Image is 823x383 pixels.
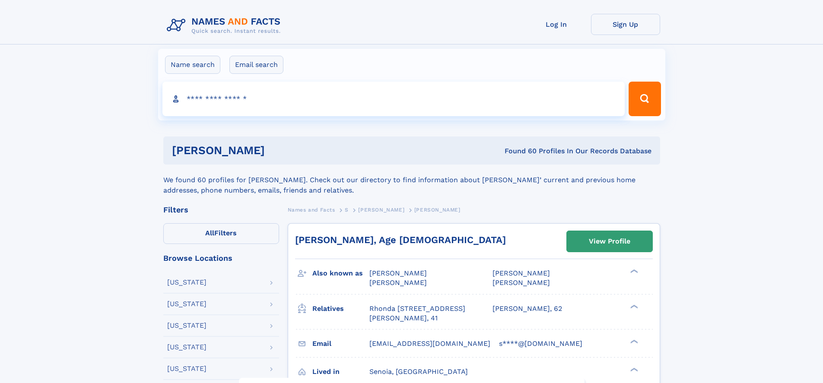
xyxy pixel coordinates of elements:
[167,365,207,372] div: [US_STATE]
[167,322,207,329] div: [US_STATE]
[629,82,661,116] button: Search Button
[591,14,660,35] a: Sign Up
[345,204,349,215] a: S
[167,301,207,307] div: [US_STATE]
[414,207,461,213] span: [PERSON_NAME]
[493,269,550,277] span: [PERSON_NAME]
[312,301,369,316] h3: Relatives
[163,14,288,37] img: Logo Names and Facts
[312,336,369,351] h3: Email
[358,204,404,215] a: [PERSON_NAME]
[589,231,630,251] div: View Profile
[628,339,639,344] div: ❯
[628,304,639,309] div: ❯
[522,14,591,35] a: Log In
[163,254,279,262] div: Browse Locations
[358,207,404,213] span: [PERSON_NAME]
[312,266,369,281] h3: Also known as
[295,234,506,245] a: [PERSON_NAME], Age [DEMOGRAPHIC_DATA]
[165,56,220,74] label: Name search
[162,82,625,116] input: search input
[167,279,207,286] div: [US_STATE]
[369,279,427,287] span: [PERSON_NAME]
[369,367,468,376] span: Senoia, [GEOGRAPHIC_DATA]
[312,364,369,379] h3: Lived in
[493,279,550,287] span: [PERSON_NAME]
[345,207,349,213] span: S
[493,304,562,313] a: [PERSON_NAME], 62
[567,231,652,252] a: View Profile
[369,304,465,313] a: Rhonda [STREET_ADDRESS]
[628,269,639,274] div: ❯
[288,204,335,215] a: Names and Facts
[369,313,438,323] a: [PERSON_NAME], 41
[369,339,490,348] span: [EMAIL_ADDRESS][DOMAIN_NAME]
[172,145,385,156] h1: [PERSON_NAME]
[369,269,427,277] span: [PERSON_NAME]
[229,56,283,74] label: Email search
[163,165,660,196] div: We found 60 profiles for [PERSON_NAME]. Check out our directory to find information about [PERSON...
[163,206,279,214] div: Filters
[163,223,279,244] label: Filters
[628,367,639,372] div: ❯
[205,229,214,237] span: All
[384,146,651,156] div: Found 60 Profiles In Our Records Database
[167,344,207,351] div: [US_STATE]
